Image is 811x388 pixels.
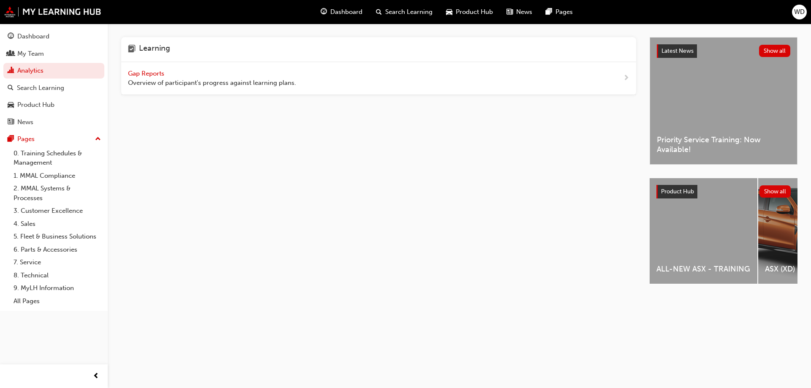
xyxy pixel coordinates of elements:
a: Analytics [3,63,104,79]
a: Search Learning [3,80,104,96]
a: guage-iconDashboard [314,3,369,21]
span: guage-icon [8,33,14,41]
span: pages-icon [546,7,552,17]
div: My Team [17,49,44,59]
img: mmal [4,6,101,17]
span: learning-icon [128,44,136,55]
span: News [516,7,532,17]
span: pages-icon [8,136,14,143]
a: 0. Training Schedules & Management [10,147,104,169]
div: Dashboard [17,32,49,41]
span: car-icon [8,101,14,109]
a: search-iconSearch Learning [369,3,439,21]
button: Pages [3,131,104,147]
span: Search Learning [385,7,433,17]
span: Gap Reports [128,70,166,77]
span: news-icon [8,119,14,126]
button: Show all [759,45,791,57]
h4: Learning [139,44,170,55]
div: Pages [17,134,35,144]
span: Dashboard [330,7,362,17]
span: guage-icon [321,7,327,17]
span: Pages [555,7,573,17]
a: Latest NewsShow all [657,44,790,58]
a: Product Hub [3,97,104,113]
a: ALL-NEW ASX - TRAINING [650,178,757,284]
a: 4. Sales [10,217,104,231]
span: search-icon [376,7,382,17]
span: search-icon [8,84,14,92]
span: chart-icon [8,67,14,75]
span: news-icon [506,7,513,17]
a: 9. MyLH Information [10,282,104,295]
span: up-icon [95,134,101,145]
span: Priority Service Training: Now Available! [657,135,790,154]
div: Product Hub [17,100,54,110]
span: Latest News [661,47,694,54]
a: 6. Parts & Accessories [10,243,104,256]
a: 2. MMAL Systems & Processes [10,182,104,204]
span: people-icon [8,50,14,58]
span: Product Hub [661,188,694,195]
span: prev-icon [93,371,99,382]
a: Gap Reports Overview of participant's progress against learning plans.next-icon [121,62,636,95]
button: DashboardMy TeamAnalyticsSearch LearningProduct HubNews [3,27,104,131]
a: Product HubShow all [656,185,791,198]
a: 1. MMAL Compliance [10,169,104,182]
a: pages-iconPages [539,3,580,21]
a: Dashboard [3,29,104,44]
a: Latest NewsShow allPriority Service Training: Now Available! [650,37,797,165]
span: car-icon [446,7,452,17]
span: ALL-NEW ASX - TRAINING [656,264,751,274]
a: 8. Technical [10,269,104,282]
a: news-iconNews [500,3,539,21]
span: Product Hub [456,7,493,17]
a: My Team [3,46,104,62]
a: car-iconProduct Hub [439,3,500,21]
span: Overview of participant's progress against learning plans. [128,78,296,88]
span: next-icon [623,73,629,84]
a: 7. Service [10,256,104,269]
div: Search Learning [17,83,64,93]
a: All Pages [10,295,104,308]
div: News [17,117,33,127]
span: WD [794,7,805,17]
button: Show all [759,185,791,198]
button: WD [792,5,807,19]
a: 5. Fleet & Business Solutions [10,230,104,243]
a: 3. Customer Excellence [10,204,104,217]
a: News [3,114,104,130]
